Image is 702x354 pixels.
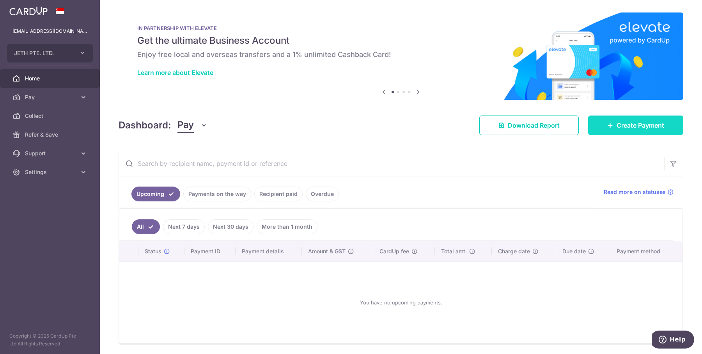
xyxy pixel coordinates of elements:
a: Next 7 days [163,219,205,234]
div: You have no upcoming payments. [129,268,673,337]
span: Pay [25,93,76,101]
h4: Dashboard: [119,118,171,132]
span: Read more on statuses [604,188,666,196]
p: [EMAIL_ADDRESS][DOMAIN_NAME] [12,27,87,35]
h5: Get the ultimate Business Account [137,34,665,47]
span: Download Report [508,121,560,130]
a: Recipient paid [254,187,303,201]
img: CardUp [9,6,48,16]
span: Due date [562,247,586,255]
a: Overdue [306,187,339,201]
a: Upcoming [131,187,180,201]
a: Learn more about Elevate [137,69,213,76]
th: Payment method [610,241,682,261]
img: Renovation banner [119,12,683,100]
a: Download Report [479,116,579,135]
span: Charge date [498,247,530,255]
span: Status [145,247,161,255]
a: All [132,219,160,234]
span: Settings [25,168,76,176]
span: Total amt. [441,247,467,255]
th: Payment ID [184,241,236,261]
span: Support [25,149,76,157]
a: Read more on statuses [604,188,674,196]
span: CardUp fee [379,247,409,255]
a: Create Payment [588,116,683,135]
th: Payment details [236,241,302,261]
p: IN PARTNERSHIP WITH ELEVATE [137,25,665,31]
span: JETH PTE. LTD. [14,49,72,57]
a: Next 30 days [208,219,253,234]
a: Payments on the way [183,187,251,201]
button: JETH PTE. LTD. [7,44,93,62]
span: Collect [25,112,76,120]
span: Create Payment [617,121,664,130]
span: Amount & GST [308,247,346,255]
span: Home [25,75,76,82]
input: Search by recipient name, payment id or reference [119,151,664,176]
h6: Enjoy free local and overseas transfers and a 1% unlimited Cashback Card! [137,50,665,59]
a: More than 1 month [257,219,317,234]
button: Pay [177,118,207,133]
span: Refer & Save [25,131,76,139]
span: Pay [177,118,194,133]
iframe: Opens a widget where you can find more information [652,331,694,350]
